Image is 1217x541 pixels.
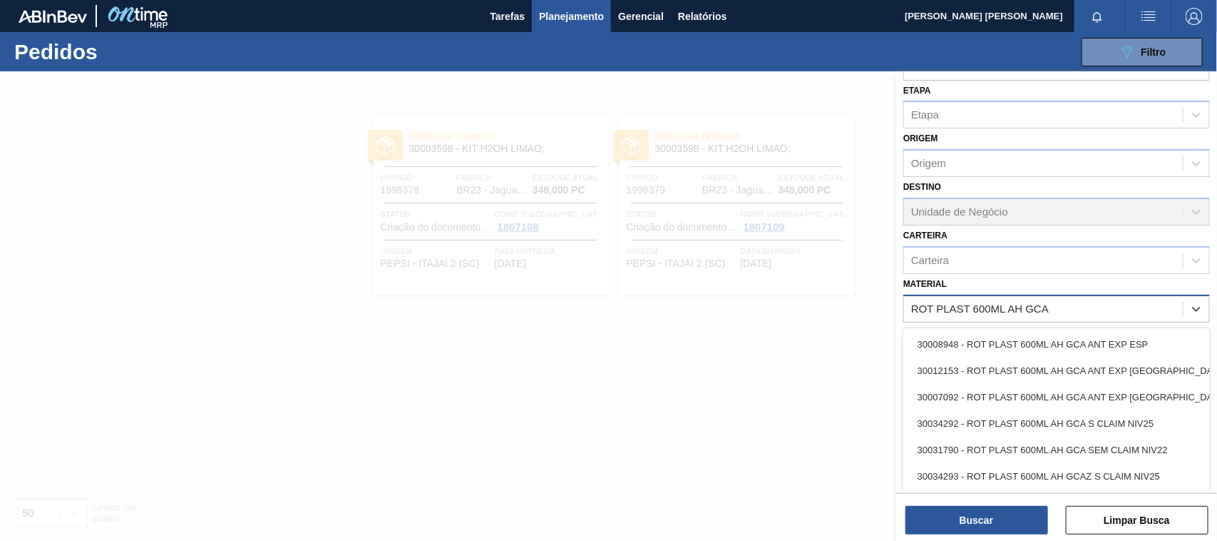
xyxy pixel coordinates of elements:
[903,133,938,143] label: Origem
[1074,6,1120,26] button: Notificações
[539,8,604,25] span: Planejamento
[678,8,726,25] span: Relatórios
[19,10,87,23] img: TNhmsLtSVTkK8tSr43FrP2fwEKptu5GPRR3wAAAABJRU5ErkJggg==
[903,331,1210,358] div: 30008948 - ROT PLAST 600ML AH GCA ANT EXP ESP
[618,8,664,25] span: Gerencial
[903,182,941,192] label: Destino
[903,86,931,96] label: Etapa
[903,463,1210,490] div: 30034293 - ROT PLAST 600ML AH GCAZ S CLAIM NIV25
[903,279,947,289] label: Material
[1082,38,1203,66] button: Filtro
[903,358,1210,384] div: 30012153 - ROT PLAST 600ML AH GCA ANT EXP [GEOGRAPHIC_DATA]
[903,231,948,241] label: Carteira
[1140,8,1157,25] img: userActions
[911,158,946,170] div: Origem
[1186,8,1203,25] img: Logout
[903,384,1210,410] div: 30007092 - ROT PLAST 600ML AH GCA ANT EXP [GEOGRAPHIC_DATA] NIV19
[903,437,1210,463] div: 30031790 - ROT PLAST 600ML AH GCA SEM CLAIM NIV22
[911,109,939,121] div: Etapa
[490,8,525,25] span: Tarefas
[911,254,949,266] div: Carteira
[903,410,1210,437] div: 30034292 - ROT PLAST 600ML AH GCA S CLAIM NIV25
[1141,46,1166,58] span: Filtro
[14,44,223,60] h1: Pedidos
